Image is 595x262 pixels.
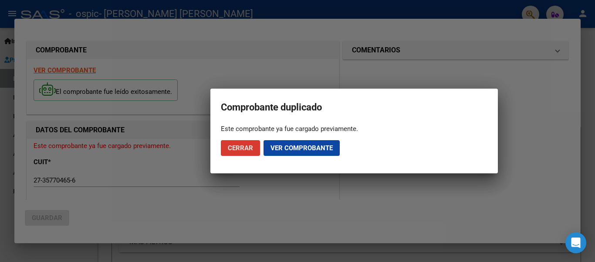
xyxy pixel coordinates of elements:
[270,144,333,152] span: Ver comprobante
[221,99,487,116] h2: Comprobante duplicado
[264,140,340,156] button: Ver comprobante
[221,140,260,156] button: Cerrar
[228,144,253,152] span: Cerrar
[221,124,487,133] div: Este comprobante ya fue cargado previamente.
[565,232,586,253] div: Open Intercom Messenger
